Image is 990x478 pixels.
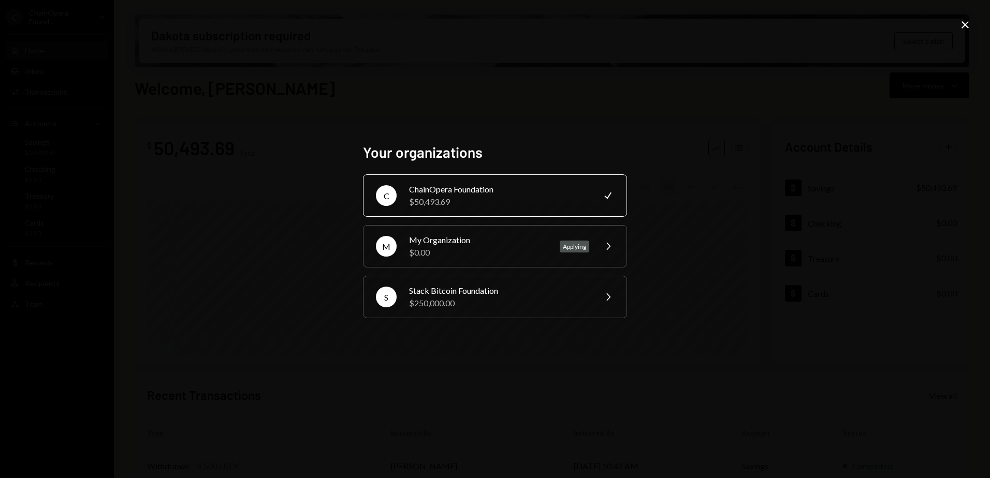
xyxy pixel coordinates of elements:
[376,185,397,206] div: C
[409,196,589,208] div: $50,493.69
[409,234,547,246] div: My Organization
[363,276,627,318] button: SStack Bitcoin Foundation$250,000.00
[363,174,627,217] button: CChainOpera Foundation$50,493.69
[409,183,589,196] div: ChainOpera Foundation
[376,287,397,307] div: S
[376,236,397,257] div: M
[560,241,589,252] div: Applying
[409,297,589,309] div: $250,000.00
[363,142,627,162] h2: Your organizations
[409,246,547,259] div: $0.00
[409,285,589,297] div: Stack Bitcoin Foundation
[363,225,627,267] button: MMy Organization$0.00Applying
